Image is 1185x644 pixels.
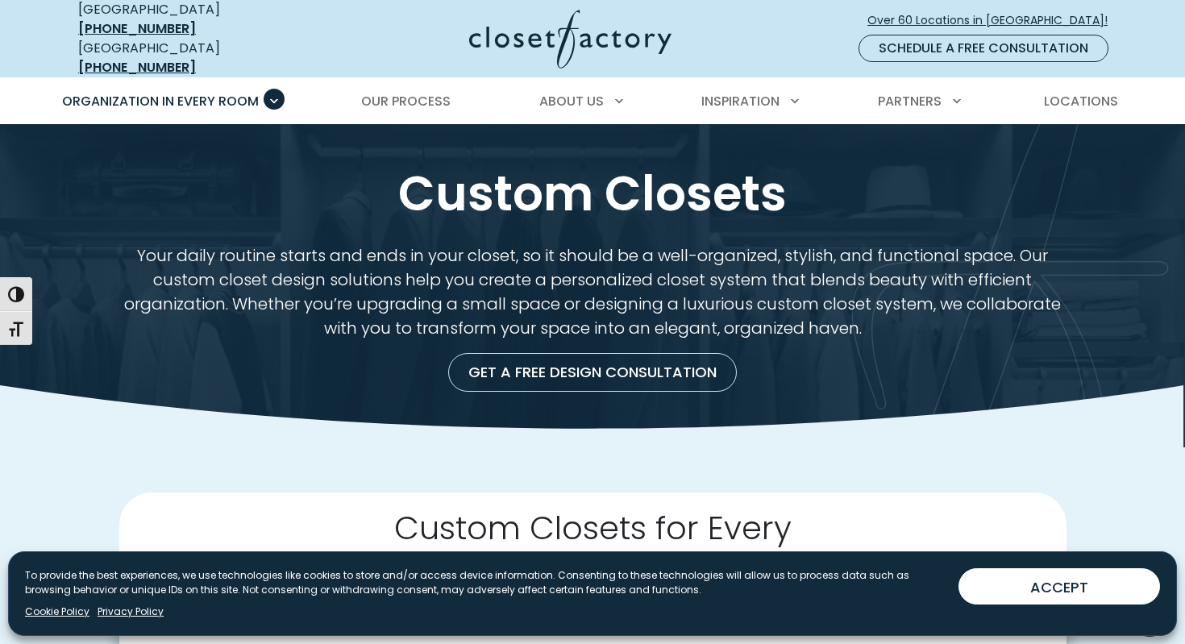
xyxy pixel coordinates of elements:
[668,531,796,596] span: Budget
[448,353,737,392] a: Get a Free Design Consultation
[78,19,196,38] a: [PHONE_NUMBER]
[25,568,946,597] p: To provide the best experiences, we use technologies like cookies to store and/or access device i...
[539,92,604,110] span: About Us
[78,58,196,77] a: [PHONE_NUMBER]
[78,39,312,77] div: [GEOGRAPHIC_DATA]
[867,12,1121,29] span: Over 60 Locations in [GEOGRAPHIC_DATA]!
[119,243,1066,340] p: Your daily routine starts and ends in your closet, so it should be a well-organized, stylish, and...
[859,35,1108,62] a: Schedule a Free Consultation
[62,92,259,110] span: Organization in Every Room
[390,548,660,593] span: Space, Style and
[469,10,671,69] img: Closet Factory Logo
[51,79,1134,124] nav: Primary Menu
[25,605,89,619] a: Cookie Policy
[701,92,780,110] span: Inspiration
[958,568,1160,605] button: ACCEPT
[878,92,942,110] span: Partners
[361,92,451,110] span: Our Process
[867,6,1121,35] a: Over 60 Locations in [GEOGRAPHIC_DATA]!
[75,163,1110,224] h1: Custom Closets
[394,505,792,551] span: Custom Closets for Every
[98,605,164,619] a: Privacy Policy
[1044,92,1118,110] span: Locations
